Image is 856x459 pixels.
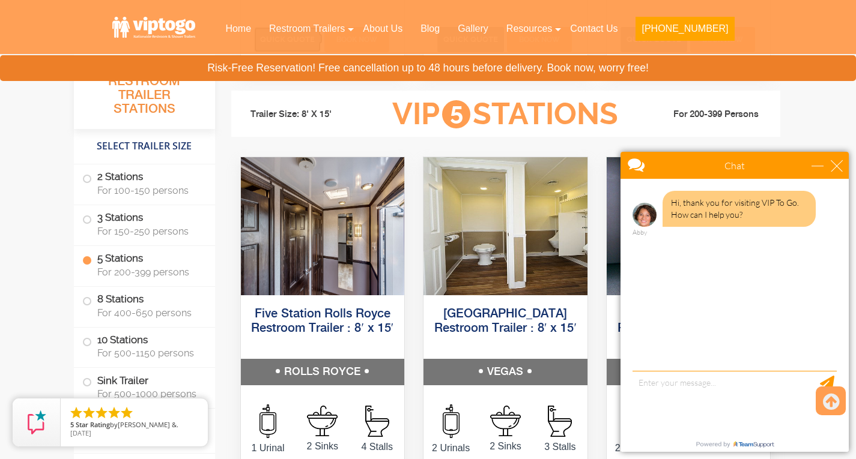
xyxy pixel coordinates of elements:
[295,439,350,454] span: 2 Sinks
[423,441,478,455] span: 2 Urinals
[434,308,577,335] a: [GEOGRAPHIC_DATA] Restroom Trailer : 8′ x 15′
[636,17,734,41] button: [PHONE_NUMBER]
[607,441,661,455] span: 2 Urinals
[240,97,374,133] li: Trailer Size: 8' X 15'
[97,266,201,278] span: For 200-399 persons
[365,406,389,437] img: an icon of stall
[97,185,201,196] span: For 100-150 persons
[350,440,404,454] span: 4 Stalls
[82,246,207,283] label: 5 Stations
[70,420,74,429] span: 5
[216,16,260,42] a: Home
[627,16,743,48] a: [PHONE_NUMBER]
[25,410,49,434] img: Review Rating
[70,428,91,437] span: [DATE]
[97,226,201,237] span: For 150-250 persons
[241,359,405,385] h5: ROLLS ROYCE
[561,16,627,42] a: Contact Us
[82,368,207,405] label: Sink Trailer
[241,441,296,455] span: 1 Urinal
[82,164,207,202] label: 2 Stations
[443,404,460,438] img: an icon of urinal
[82,287,207,324] label: 8 Stations
[613,145,856,459] iframe: Live Chat Box
[74,57,215,129] h3: All Portable Restroom Trailer Stations
[411,16,449,42] a: Blog
[251,308,393,335] a: Five Station Rolls Royce Restroom Trailer : 8′ x 15′
[423,157,587,295] img: Full view of five station restroom trailer with two separate doors for men and women
[97,307,201,319] span: For 400-650 persons
[497,16,561,42] a: Resources
[97,388,201,400] span: For 500-1000 persons
[307,406,338,436] img: an icon of sink
[374,98,637,131] h3: VIP Stations
[260,404,276,438] img: an icon of urinal
[118,420,178,429] span: [PERSON_NAME] &.
[607,359,771,385] h5: STYLISH
[533,440,587,454] span: 3 Stalls
[76,420,110,429] span: Star Rating
[107,406,121,420] li: 
[69,406,83,420] li: 
[82,205,207,242] label: 3 Stations
[82,406,96,420] li: 
[94,406,109,420] li: 
[260,16,354,42] a: Restroom Trailers
[354,16,411,42] a: About Us
[120,406,134,420] li: 
[423,359,587,385] h5: VEGAS
[449,16,497,42] a: Gallery
[637,107,772,122] li: For 200-399 Persons
[490,406,521,436] img: an icon of sink
[607,157,771,295] img: Full view of five station restroom trailer with two separate doors for men and women
[74,135,215,158] h4: Select Trailer Size
[82,328,207,365] label: 10 Stations
[478,439,533,454] span: 2 Sinks
[548,406,572,437] img: an icon of stall
[241,157,405,295] img: Full view of five station restroom trailer with two separate doors for men and women
[442,100,470,128] span: 5
[70,421,198,430] span: by
[97,347,201,359] span: For 500-1150 persons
